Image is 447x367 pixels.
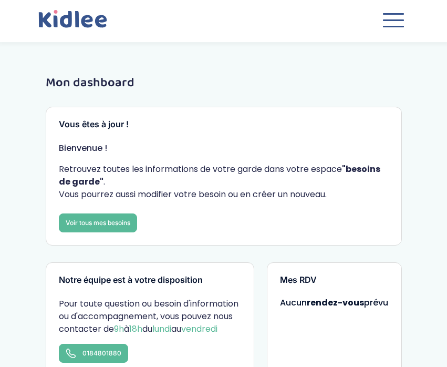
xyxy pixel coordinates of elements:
span: 0184801880 [82,349,121,357]
p: Bienvenue ! [59,142,389,155]
h3: Vous êtes à jour ! [59,120,389,129]
p: Pour toute question ou besoin d'information ou d'accompagnement, vous pouvez nous contacter de à ... [59,298,241,335]
span: vendredi [181,323,217,335]
span: 9h [114,323,124,335]
strong: "besoins de garde" [59,163,380,188]
strong: rendez-vous [307,297,364,309]
a: 0184801880 [59,344,128,363]
span: Aucun prévu [280,297,388,309]
span: 18h [129,323,142,335]
h3: Mes RDV [280,276,389,285]
h3: Notre équipe est à votre disposition [59,276,241,285]
span: lundi [152,323,171,335]
h1: Mon dashboard [46,76,402,90]
a: Voir tous mes besoins [59,213,137,232]
p: Retrouvez toutes les informations de votre garde dans votre espace . Vous pourrez aussi modifier ... [59,163,389,201]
